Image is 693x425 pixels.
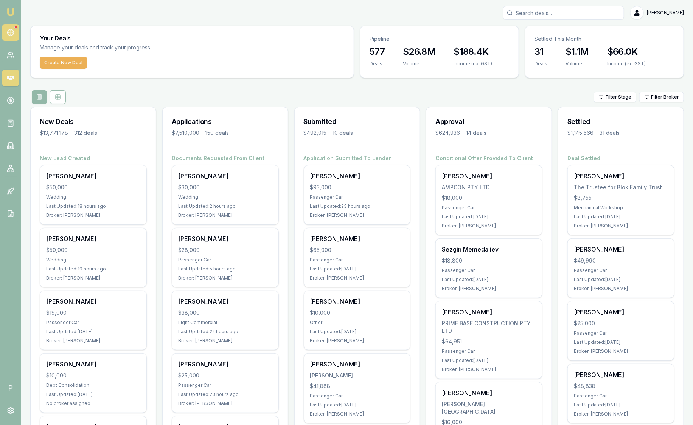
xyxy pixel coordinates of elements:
div: $10,000 [310,309,404,317]
div: Broker: [PERSON_NAME] [178,212,272,218]
div: $38,000 [178,309,272,317]
div: Deals [535,61,547,67]
div: Volume [566,61,589,67]
div: Passenger Car [574,267,668,274]
h3: $26.8M [403,46,435,58]
div: Last Updated: [DATE] [46,391,140,397]
h3: $188.4K [454,46,493,58]
div: Passenger Car [310,257,404,263]
div: Last Updated: 19 hours ago [46,266,140,272]
div: Debt Consolidation [46,382,140,388]
h3: $66.0K [607,46,646,58]
div: Last Updated: [DATE] [442,357,536,363]
div: $7,510,000 [172,129,199,137]
button: Filter Stage [594,92,636,102]
h3: Approval [435,116,542,127]
div: Income (ex. GST) [607,61,646,67]
div: $49,990 [574,257,668,264]
div: Last Updated: [DATE] [442,214,536,220]
img: emu-icon-u.png [6,8,15,17]
h3: Settled [567,116,674,127]
div: Passenger Car [442,267,536,274]
div: Broker: [PERSON_NAME] [574,223,668,229]
div: $624,936 [435,129,460,137]
div: [PERSON_NAME] [442,308,536,317]
div: 312 deals [74,129,97,137]
div: Broker: [PERSON_NAME] [310,338,404,344]
div: Broker: [PERSON_NAME] [310,212,404,218]
div: Deals [370,61,385,67]
p: Pipeline [370,35,510,43]
div: 150 deals [205,129,229,137]
div: Other [310,320,404,326]
div: [PERSON_NAME] [574,245,668,254]
div: [PERSON_NAME] [178,297,272,306]
div: Last Updated: [DATE] [310,402,404,408]
div: [PERSON_NAME] [310,297,404,306]
input: Search deals [503,6,624,20]
p: Settled This Month [535,35,674,43]
div: Passenger Car [574,393,668,399]
div: 10 deals [333,129,353,137]
div: Passenger Car [178,257,272,263]
div: Last Updated: [DATE] [310,266,404,272]
div: Last Updated: [DATE] [574,214,668,220]
div: $65,000 [310,246,404,254]
div: [PERSON_NAME] [574,308,668,317]
div: [PERSON_NAME] [46,234,140,243]
div: Passenger Car [574,330,668,336]
div: Broker: [PERSON_NAME] [442,286,536,292]
div: Broker: [PERSON_NAME] [46,338,140,344]
button: Create New Deal [40,57,87,69]
div: [PERSON_NAME] [574,172,668,181]
div: Last Updated: 23 hours ago [310,203,404,209]
div: [PERSON_NAME][GEOGRAPHIC_DATA] [442,400,536,416]
div: $50,000 [46,184,140,191]
div: $25,000 [178,372,272,379]
div: Passenger Car [310,194,404,200]
div: [PERSON_NAME] [46,297,140,306]
button: Filter Broker [639,92,684,102]
div: Sezgin Memedaliev [442,245,536,254]
h3: 31 [535,46,547,58]
h4: Deal Settled [567,155,674,162]
div: [PERSON_NAME] [178,360,272,369]
span: Filter Stage [606,94,631,100]
div: $30,000 [178,184,272,191]
div: Broker: [PERSON_NAME] [442,223,536,229]
div: $48,838 [574,382,668,390]
div: 14 deals [466,129,486,137]
div: Wedding [46,194,140,200]
div: $50,000 [46,246,140,254]
h4: New Lead Created [40,155,147,162]
div: The Trustee for Blok Family Trust [574,184,668,191]
div: Last Updated: [DATE] [310,329,404,335]
div: 31 deals [600,129,620,137]
div: Broker: [PERSON_NAME] [442,366,536,372]
div: Broker: [PERSON_NAME] [574,286,668,292]
div: [PERSON_NAME] [46,172,140,181]
div: Broker: [PERSON_NAME] [46,212,140,218]
div: Broker: [PERSON_NAME] [574,411,668,417]
div: Income (ex. GST) [454,61,493,67]
div: Broker: [PERSON_NAME] [46,275,140,281]
span: [PERSON_NAME] [647,10,684,16]
div: $10,000 [46,372,140,379]
div: PRIME BASE CONSTRUCTION PTY LTD [442,320,536,335]
div: [PERSON_NAME] [310,234,404,243]
h4: Documents Requested From Client [172,155,279,162]
div: Broker: [PERSON_NAME] [178,338,272,344]
div: Passenger Car [442,205,536,211]
div: [PERSON_NAME] [178,234,272,243]
div: Wedding [178,194,272,200]
div: Last Updated: 18 hours ago [46,203,140,209]
div: AMPCON PTY LTD [442,184,536,191]
div: Last Updated: [DATE] [574,402,668,408]
div: $41,888 [310,382,404,390]
div: Last Updated: [DATE] [442,277,536,283]
h3: Applications [172,116,279,127]
div: $64,951 [442,338,536,345]
h3: $1.1M [566,46,589,58]
div: No broker assigned [46,400,140,406]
